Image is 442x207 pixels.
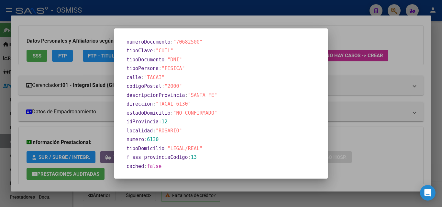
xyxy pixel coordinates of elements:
span: "ROSARIO" [156,128,182,134]
span: : [153,48,156,54]
span: tipoDomicilio [127,146,164,151]
span: : [170,39,173,45]
span: "FISICA" [161,66,185,71]
span: idProvincia [127,119,159,125]
span: "TACAI 6130" [156,101,191,107]
span: calle [127,75,141,80]
span: numero [127,137,144,142]
span: false [147,163,161,169]
span: "SANTA FE" [188,92,217,98]
span: codigoPostal [127,83,161,89]
span: : [188,154,191,160]
span: : [164,57,167,63]
span: : [144,137,147,142]
span: tipoDocumento [127,57,164,63]
span: : [153,128,156,134]
span: "NO CONFIRMADO" [173,110,217,116]
span: : [161,83,164,89]
span: "DNI" [167,57,182,63]
span: "70682500" [173,39,203,45]
span: localidad [127,128,153,134]
span: : [153,101,156,107]
span: numeroDocumento [127,39,170,45]
span: tipoPersona [127,66,159,71]
span: descripcionProvincia [127,92,185,98]
span: "2000" [164,83,182,89]
span: f_sss_provinciaCodigo [127,154,188,160]
span: direccion [127,101,153,107]
span: "CUIL" [156,48,173,54]
span: 13 [191,154,197,160]
span: tipoClave [127,48,153,54]
span: estadoDomicilio [127,110,170,116]
span: "LEGAL/REAL" [167,146,202,151]
span: : [159,119,161,125]
div: Open Intercom Messenger [420,185,436,201]
span: : [164,146,167,151]
span: : [185,92,188,98]
span: 6130 [147,137,159,142]
span: "TACAI" [144,75,164,80]
span: cached [127,163,144,169]
span: 12 [161,119,167,125]
span: : [170,110,173,116]
span: : [144,163,147,169]
span: : [159,66,161,71]
span: : [141,75,144,80]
